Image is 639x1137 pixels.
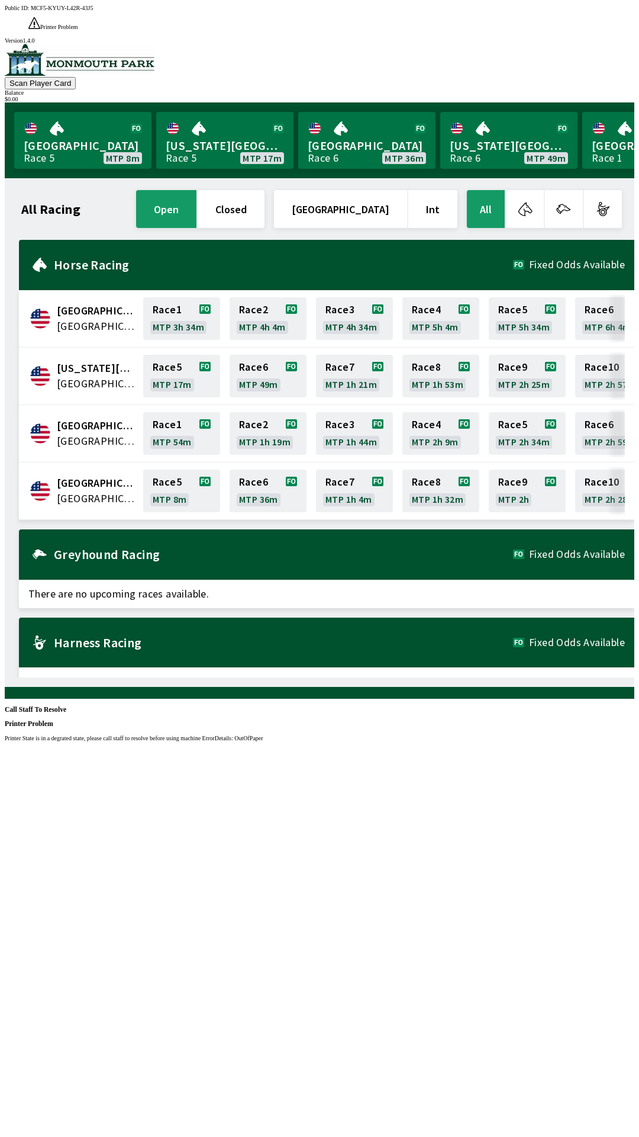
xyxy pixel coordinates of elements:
span: MTP 1h 32m [412,494,463,504]
h2: Greyhound Racing [54,550,513,559]
span: Race 5 [498,305,527,314]
a: Race8MTP 1h 53m [402,355,479,397]
span: Race 5 [498,420,527,429]
div: Public ID: [5,5,634,11]
h3: Printer Problem [5,720,634,728]
span: There are no upcoming races available. [19,580,634,608]
button: Int [408,190,457,228]
span: [US_STATE][GEOGRAPHIC_DATA] [166,138,284,153]
span: Canterbury Park [57,303,136,319]
span: Race 8 [412,477,441,487]
h2: Horse Racing [54,260,513,269]
span: MTP 36m [239,494,278,504]
a: Race7MTP 1h 21m [316,355,393,397]
span: Race 6 [239,362,268,372]
div: Balance [5,89,634,96]
span: United States [57,319,136,334]
p: Printer State is in a degrated state, please call staff to resolve before using machine ErrorDeta... [5,735,634,741]
span: There are no upcoming races available. [19,667,634,696]
span: MTP 1h 21m [325,380,377,389]
span: MTP 2h [498,494,529,504]
span: MTP 1h 4m [325,494,372,504]
a: Race5MTP 2h 34m [489,412,566,455]
div: Race 1 [592,153,622,163]
span: Printer Problem [40,24,78,30]
button: open [136,190,196,228]
span: MCF5-KYUY-L42R-43J5 [31,5,93,11]
span: Race 6 [585,305,614,314]
a: Race6MTP 49m [230,355,306,397]
span: Race 5 [153,362,182,372]
a: Race9MTP 2h 25m [489,355,566,397]
a: Race3MTP 1h 44m [316,412,393,455]
div: Race 5 [24,153,54,163]
span: MTP 17m [243,153,282,163]
span: MTP 36m [385,153,424,163]
span: [GEOGRAPHIC_DATA] [308,138,426,153]
span: MTP 49m [527,153,566,163]
button: All [467,190,505,228]
span: MTP 1h 53m [412,380,463,389]
span: MTP 49m [239,380,278,389]
button: closed [198,190,264,228]
span: MTP 4h 4m [239,322,286,332]
span: Race 9 [498,362,527,372]
span: MTP 2h 57m [585,380,636,389]
a: Race2MTP 4h 4m [230,297,306,340]
span: MTP 8m [106,153,140,163]
span: Race 2 [239,420,268,429]
span: MTP 8m [153,494,186,504]
span: United States [57,491,136,506]
span: MTP 3h 34m [153,322,204,332]
a: Race5MTP 8m [143,470,220,512]
h1: All Racing [21,204,80,214]
span: MTP 2h 25m [498,380,550,389]
span: Race 10 [585,362,619,372]
a: Race1MTP 3h 34m [143,297,220,340]
span: Race 3 [325,420,354,429]
a: Race2MTP 1h 19m [230,412,306,455]
span: Race 9 [498,477,527,487]
span: MTP 5h 34m [498,322,550,332]
span: Race 6 [585,420,614,429]
span: Race 10 [585,477,619,487]
span: United States [57,376,136,391]
span: MTP 2h 59m [585,437,636,447]
span: United States [57,433,136,449]
a: [US_STATE][GEOGRAPHIC_DATA]Race 5MTP 17m [156,112,293,169]
a: [US_STATE][GEOGRAPHIC_DATA]Race 6MTP 49m [440,112,577,169]
span: MTP 5h 4m [412,322,459,332]
span: Race 4 [412,305,441,314]
span: Race 7 [325,362,354,372]
span: [US_STATE][GEOGRAPHIC_DATA] [450,138,568,153]
span: Fixed Odds Available [529,638,625,647]
span: MTP 2h 34m [498,437,550,447]
a: Race4MTP 5h 4m [402,297,479,340]
a: Race1MTP 54m [143,412,220,455]
a: Race4MTP 2h 9m [402,412,479,455]
a: Race6MTP 36m [230,470,306,512]
span: Race 3 [325,305,354,314]
div: Race 5 [166,153,196,163]
span: MTP 2h 9m [412,437,459,447]
span: Race 7 [325,477,354,487]
span: Monmouth Park [57,476,136,491]
span: Fixed Odds Available [529,550,625,559]
button: [GEOGRAPHIC_DATA] [274,190,407,228]
span: Race 8 [412,362,441,372]
div: Race 6 [450,153,480,163]
span: MTP 54m [153,437,192,447]
div: Version 1.4.0 [5,37,634,44]
h2: Harness Racing [54,638,513,647]
a: [GEOGRAPHIC_DATA]Race 5MTP 8m [14,112,151,169]
a: Race5MTP 17m [143,355,220,397]
span: Fixed Odds Available [529,260,625,269]
button: Scan Player Card [5,77,76,89]
a: Race5MTP 5h 34m [489,297,566,340]
span: Race 1 [153,420,182,429]
span: MTP 1h 44m [325,437,377,447]
a: Race3MTP 4h 34m [316,297,393,340]
span: Race 4 [412,420,441,429]
a: Race8MTP 1h 32m [402,470,479,512]
span: MTP 6h 4m [585,322,631,332]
